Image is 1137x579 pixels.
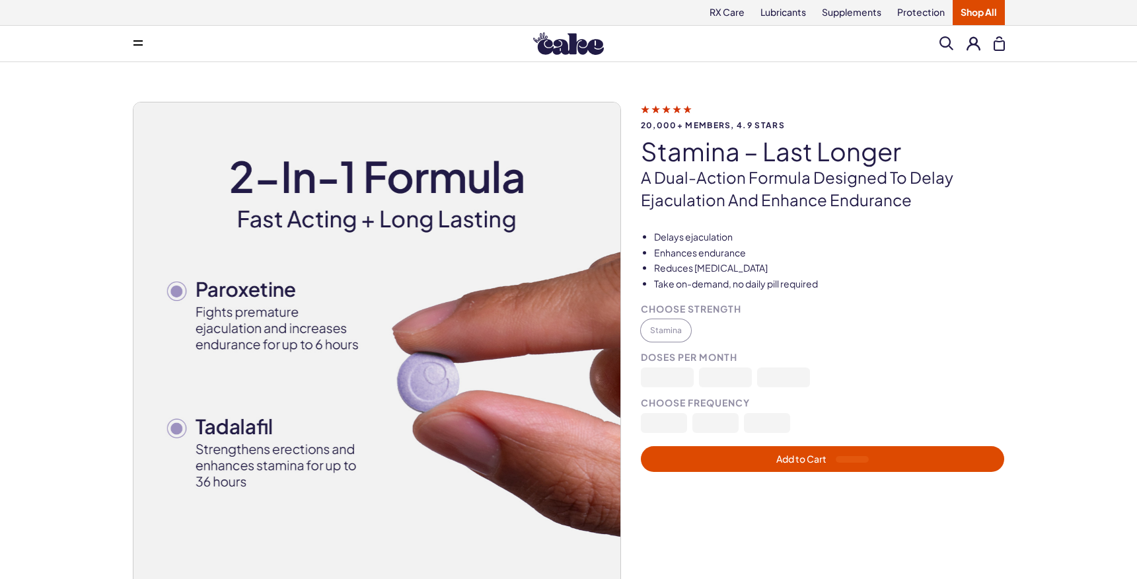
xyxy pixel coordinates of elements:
[654,278,1005,291] li: Take on-demand, no daily pill required
[654,231,1005,244] li: Delays ejaculation
[533,32,604,55] img: Hello Cake
[641,137,1005,165] h1: Stamina – Last Longer
[641,446,1005,472] button: Add to Cart
[641,121,1005,130] span: 20,000+ members, 4.9 stars
[641,167,1005,211] p: A dual-action formula designed to delay ejaculation and enhance endurance
[654,262,1005,275] li: Reduces [MEDICAL_DATA]
[641,103,1005,130] a: 20,000+ members, 4.9 stars
[654,247,1005,260] li: Enhances endurance
[776,453,869,465] span: Add to Cart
